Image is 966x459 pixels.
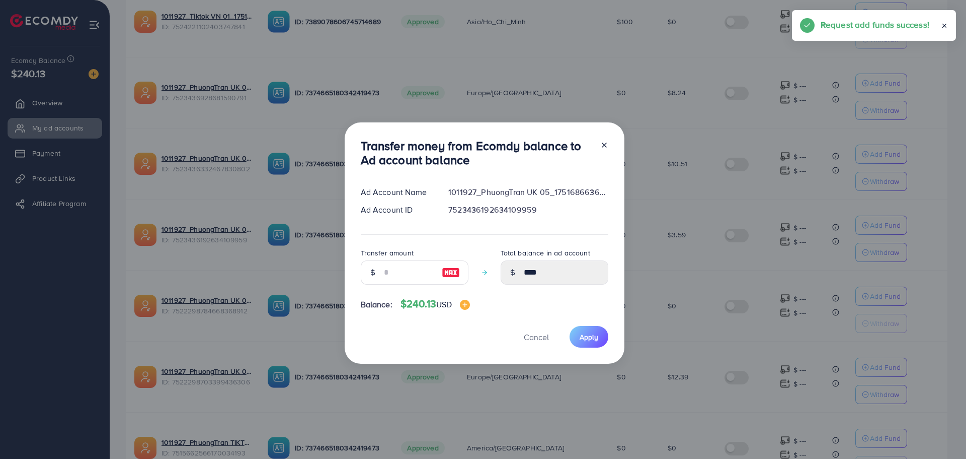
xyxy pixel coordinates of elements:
button: Apply [570,326,608,348]
label: Transfer amount [361,248,414,258]
h5: Request add funds success! [821,18,929,31]
img: image [442,267,460,279]
iframe: Chat [923,414,958,451]
div: 1011927_PhuongTran UK 05_1751686636031 [440,186,616,198]
img: image [460,300,470,310]
span: Balance: [361,299,392,310]
div: Ad Account Name [353,186,441,198]
span: Apply [580,332,598,342]
label: Total balance in ad account [501,248,590,258]
h4: $240.13 [400,298,470,310]
span: Cancel [524,332,549,343]
div: 7523436192634109959 [440,204,616,216]
div: Ad Account ID [353,204,441,216]
button: Cancel [511,326,561,348]
span: USD [436,299,452,310]
h3: Transfer money from Ecomdy balance to Ad account balance [361,139,592,168]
